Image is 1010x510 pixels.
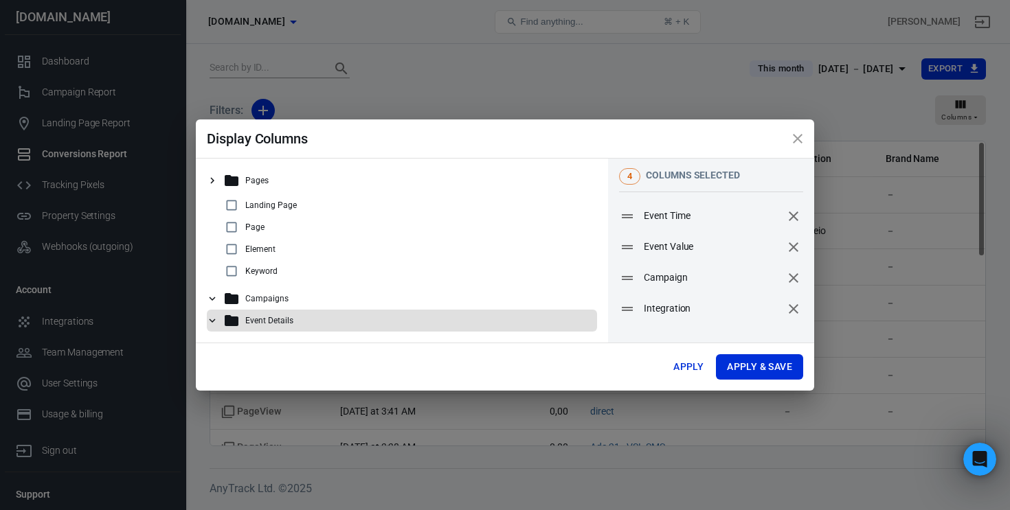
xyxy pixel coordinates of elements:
button: Apply [666,354,710,380]
div: Integrationremove [608,293,814,324]
li: Additional spend from Facebook Ads (likely around €1115) [32,156,253,181]
p: Page [245,222,265,232]
p: Element [245,244,276,254]
p: Back [DATE] [97,17,152,31]
div: Close [241,5,266,30]
div: Hi [PERSON_NAME],The €1713 you see in our dashboard combines spend frombothGoogle Ads and Faceboo... [11,16,264,297]
div: Check your Facebook Ads Manager for the remaining amount. The combined total should match what we... [22,188,253,229]
button: close [781,122,814,155]
div: We fetch ad spend data hourly from all connected platforms, so your campaign total includes: [22,92,253,132]
span: Integration [644,301,781,316]
button: go back [9,5,35,32]
p: Keyword [245,266,278,276]
div: AnyTrack says… [11,16,264,299]
button: Upload attachment [65,384,76,395]
p: Pages [245,176,269,185]
div: Event Timeremove [608,200,814,231]
p: Event Details [245,316,293,325]
div: Did that answer help, or do you still need help from someone? [11,299,225,342]
div: AnyTrack says… [11,299,264,353]
button: Apply & Save [716,354,803,380]
span: Campaign [644,270,781,285]
div: Campaignremove [608,262,814,293]
span: Display Columns [207,130,308,147]
div: Our platform aggregates spend across all connected ad accounts, so you see combined totals rather... [22,235,253,289]
button: Emoji picker [21,384,32,395]
img: Profile image for Laurent [58,8,80,30]
button: Send a message… [236,379,258,401]
button: remove [782,297,805,321]
button: Gif picker [43,384,54,395]
button: remove [782,235,805,259]
h1: AnyTrack [86,7,135,17]
button: Start recording [87,384,98,395]
p: Landing Page [245,200,297,210]
button: remove [782,266,805,290]
span: Event Time [644,209,781,223]
span: 4 [622,170,637,183]
button: remove [782,205,805,228]
iframe: Intercom live chat [963,443,996,476]
span: Event Value [644,240,781,254]
div: No, I still need help 👤 [134,353,264,383]
div: Event Valueremove [608,231,814,262]
p: Campaigns [245,294,289,303]
div: Did that answer help, or do you still need help from someone? [22,307,214,334]
textarea: Message… [12,356,263,379]
span: columns selected [646,170,740,181]
div: The €1713 you see in our dashboard combines spend from Google Ads and Facebook Ads for that campa... [22,45,253,85]
b: both [77,59,102,70]
div: Sébastien says… [11,353,264,399]
button: Home [215,5,241,32]
li: Your €598 from Google Ads [32,139,253,152]
img: Profile image for Jose [39,8,61,30]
